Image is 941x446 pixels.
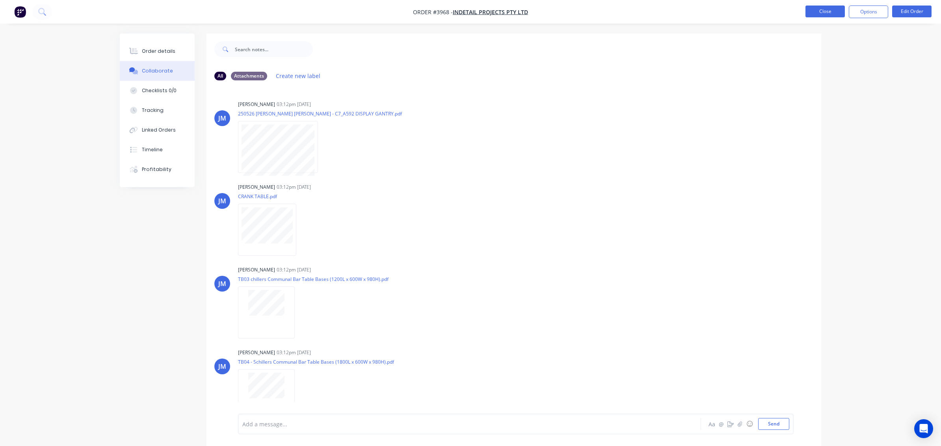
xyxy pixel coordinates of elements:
[805,6,845,17] button: Close
[277,349,311,356] div: 03:12pm [DATE]
[238,110,402,117] p: 250526 [PERSON_NAME] [PERSON_NAME] - C7_A592 DISPLAY GANTRY.pdf
[142,87,177,94] div: Checklists 0/0
[142,48,175,55] div: Order details
[120,81,195,100] button: Checklists 0/0
[120,160,195,179] button: Profitability
[142,146,163,153] div: Timeline
[120,120,195,140] button: Linked Orders
[231,72,267,80] div: Attachments
[238,276,389,282] p: TB03 chillers Communal Bar Table Bases (1200L x 600W x 980H).pdf
[120,140,195,160] button: Timeline
[214,72,226,80] div: All
[238,266,275,273] div: [PERSON_NAME]
[120,41,195,61] button: Order details
[218,362,226,371] div: JM
[142,126,176,134] div: Linked Orders
[892,6,932,17] button: Edit Order
[120,61,195,81] button: Collaborate
[218,279,226,288] div: JM
[758,418,789,430] button: Send
[238,184,275,191] div: [PERSON_NAME]
[14,6,26,18] img: Factory
[277,101,311,108] div: 03:12pm [DATE]
[707,419,716,429] button: Aa
[272,71,325,81] button: Create new label
[218,196,226,206] div: JM
[238,349,275,356] div: [PERSON_NAME]
[120,100,195,120] button: Tracking
[277,266,311,273] div: 03:12pm [DATE]
[238,359,394,365] p: TB04 - Schillers Communal Bar Table Bases (1800L x 600W x 980H).pdf
[235,41,313,57] input: Search notes...
[716,419,726,429] button: @
[914,419,933,438] div: Open Intercom Messenger
[238,193,304,200] p: CRANK TABLE.pdf
[849,6,888,18] button: Options
[142,166,171,173] div: Profitability
[453,8,528,16] a: Indetail Projects Pty Ltd
[142,67,173,74] div: Collaborate
[218,113,226,123] div: JM
[277,184,311,191] div: 03:12pm [DATE]
[745,419,754,429] button: ☺
[413,8,453,16] span: Order #3968 -
[238,101,275,108] div: [PERSON_NAME]
[142,107,164,114] div: Tracking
